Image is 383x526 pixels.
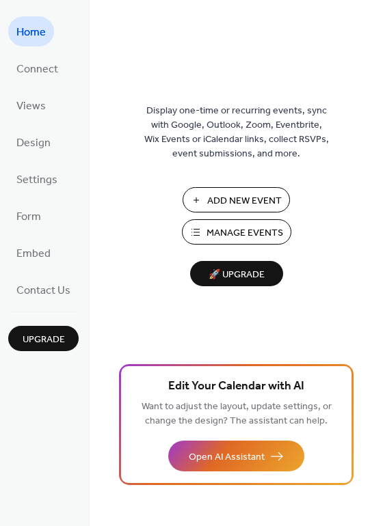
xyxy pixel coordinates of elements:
a: Home [8,16,54,46]
span: Views [16,96,46,117]
button: Manage Events [182,219,291,245]
a: Form [8,201,49,231]
span: Add New Event [207,194,282,208]
a: Connect [8,53,66,83]
span: Manage Events [207,226,283,240]
a: Design [8,127,59,157]
span: Settings [16,169,57,191]
a: Contact Us [8,275,79,305]
span: Want to adjust the layout, update settings, or change the design? The assistant can help. [142,398,332,430]
span: 🚀 Upgrade [198,266,275,284]
span: Upgrade [23,333,65,347]
a: Embed [8,238,59,268]
button: Add New Event [183,187,290,212]
span: Form [16,206,41,228]
span: Embed [16,243,51,265]
a: Views [8,90,54,120]
span: Contact Us [16,280,70,302]
button: Upgrade [8,326,79,351]
span: Edit Your Calendar with AI [168,377,304,396]
span: Home [16,22,46,44]
span: Display one-time or recurring events, sync with Google, Outlook, Zoom, Eventbrite, Wix Events or ... [144,104,329,161]
span: Design [16,133,51,154]
span: Open AI Assistant [189,450,265,465]
span: Connect [16,59,58,81]
a: Settings [8,164,66,194]
button: 🚀 Upgrade [190,261,283,286]
button: Open AI Assistant [168,441,304,471]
